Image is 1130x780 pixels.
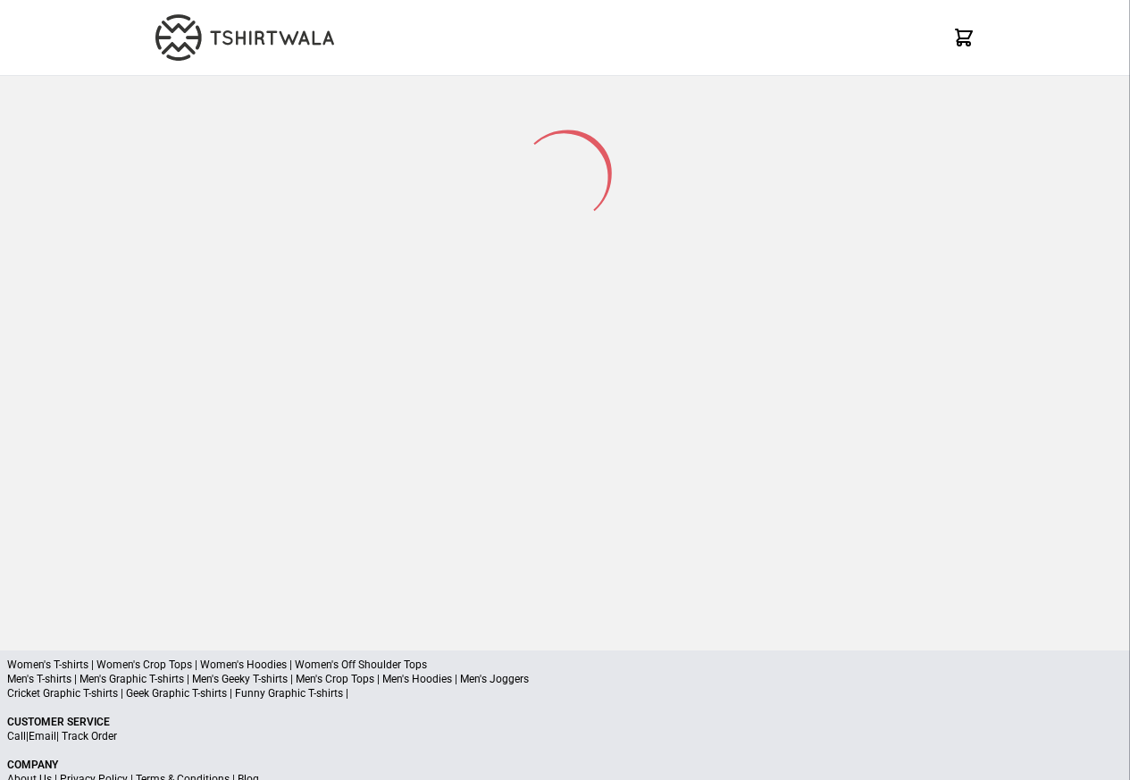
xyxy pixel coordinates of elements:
[7,672,1123,686] p: Men's T-shirts | Men's Graphic T-shirts | Men's Geeky T-shirts | Men's Crop Tops | Men's Hoodies ...
[7,730,26,742] a: Call
[7,658,1123,672] p: Women's T-shirts | Women's Crop Tops | Women's Hoodies | Women's Off Shoulder Tops
[7,729,1123,743] p: | |
[29,730,56,742] a: Email
[7,715,1123,729] p: Customer Service
[155,14,334,61] img: TW-LOGO-400-104.png
[7,758,1123,772] p: Company
[7,686,1123,700] p: Cricket Graphic T-shirts | Geek Graphic T-shirts | Funny Graphic T-shirts |
[62,730,117,742] a: Track Order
